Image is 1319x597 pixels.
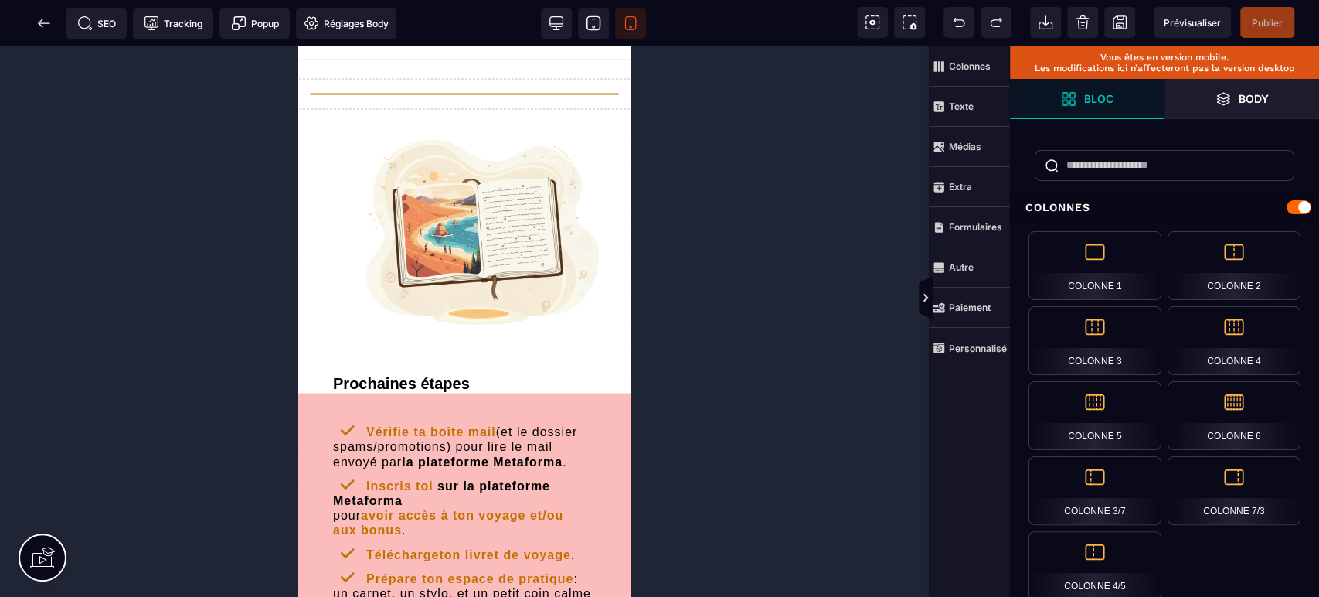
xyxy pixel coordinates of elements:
[929,288,1010,328] span: Paiement
[1168,306,1300,375] div: Colonne 4
[949,302,991,313] strong: Paiement
[929,127,1010,167] span: Médias
[929,46,1010,87] span: Colonnes
[949,181,972,193] strong: Extra
[35,328,172,345] span: Prochaines étapes
[949,60,991,72] strong: Colonnes
[1168,231,1300,300] div: Colonne 2
[35,521,293,571] text: : un carnet, un stylo, et un petit coin calme rien que pour toi.
[46,70,308,306] img: d29a703306e8d1baa5d316b952928e9e_Generated_Image_jk4xxojk4xxojk4x.png
[104,408,264,421] b: la plateforme Metaforma
[541,8,572,39] span: Voir bureau
[29,8,59,39] span: Retour
[981,7,1011,38] span: Rétablir
[1168,456,1300,525] div: Colonne 7/3
[1018,63,1311,73] p: Les modifications ici n’affecteront pas la version desktop
[1240,7,1294,38] span: Enregistrer le contenu
[1010,193,1319,222] div: Colonnes
[929,328,1010,368] span: Personnalisé
[1028,381,1161,450] div: Colonne 5
[949,343,1007,354] strong: Personnalisé
[1164,17,1221,29] span: Prévisualiser
[1154,7,1231,38] span: Aperçu
[133,8,213,39] span: Code de suivi
[66,8,127,39] span: Métadata SEO
[1067,7,1098,38] span: Nettoyage
[929,87,1010,127] span: Texte
[1018,52,1311,63] p: Vous êtes en version mobile.
[943,7,974,38] span: Défaire
[1164,79,1319,119] span: Ouvrir les calques
[219,8,290,39] span: Créer une alerte modale
[929,167,1010,207] span: Extra
[1028,306,1161,375] div: Colonne 3
[1010,275,1025,322] span: Afficher les vues
[857,7,888,38] span: Voir les composants
[615,8,646,39] span: Voir mobile
[1252,17,1283,29] span: Publier
[1030,7,1061,38] span: Importer
[1010,79,1164,119] span: Ouvrir les blocs
[1028,231,1161,300] div: Colonne 1
[231,15,279,31] span: Popup
[929,207,1010,247] span: Formulaires
[1104,7,1135,38] span: Enregistrer
[296,8,396,39] span: Favicon
[578,8,609,39] span: Voir tablette
[304,15,389,31] span: Réglages Body
[35,374,279,425] text: (et le dossier spams/promotions) pour lire le mail envoyé par .
[894,7,925,38] span: Capture d'écran
[35,432,252,460] b: sur la plateforme Metaforma
[949,141,981,152] strong: Médias
[949,221,1002,233] strong: Formulaires
[929,247,1010,288] span: Autre
[1084,93,1113,104] strong: Bloc
[949,261,974,273] strong: Autre
[35,428,265,494] text: pour .
[77,15,116,31] span: SEO
[144,15,202,31] span: Tracking
[1239,93,1269,104] strong: Body
[64,497,280,518] text: .
[1028,456,1161,525] div: Colonne 3/7
[1168,381,1300,450] div: Colonne 6
[949,101,974,112] strong: Texte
